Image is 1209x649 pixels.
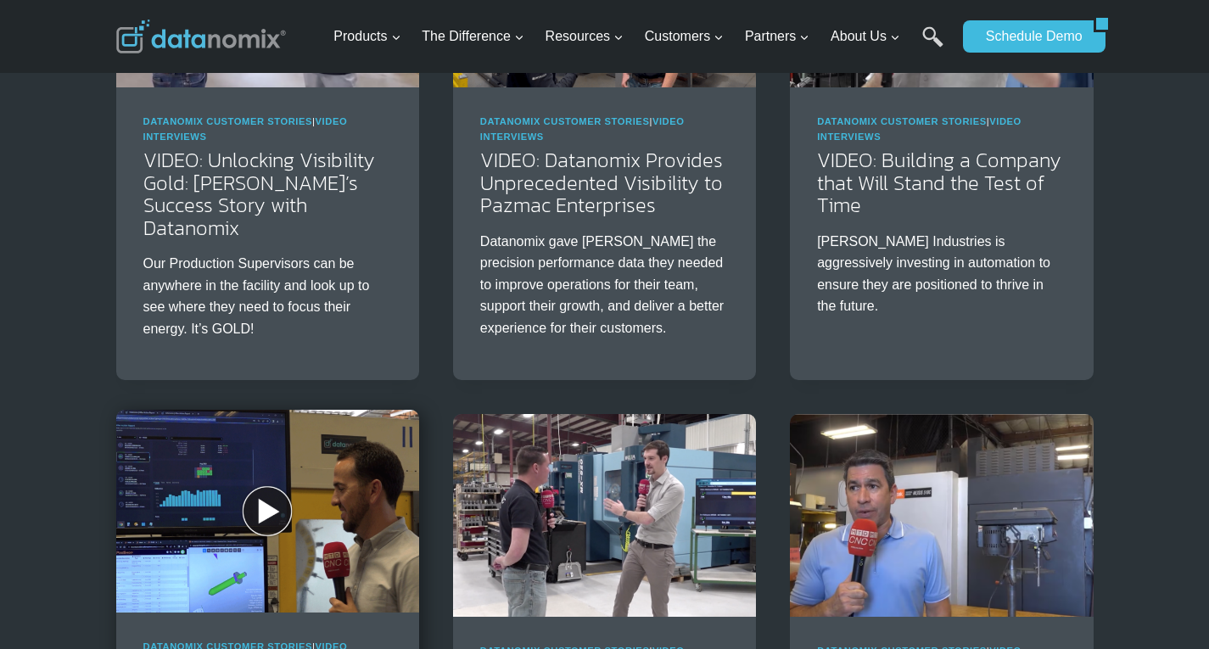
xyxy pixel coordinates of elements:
a: VIDEO: Datanomix Provides Unprecedented Visibility to Pazmac Enterprises [480,145,723,220]
img: Datanomix [116,20,286,53]
a: Datanomix Customer Stories [817,116,987,126]
a: Schedule Demo [963,20,1094,53]
a: Video Interviews [143,116,348,142]
img: VIDEO: Finding the Best Machine Monitoring Solution [453,414,756,616]
a: Video Interviews [480,116,685,142]
span: Products [333,25,400,48]
nav: Primary Navigation [327,9,954,64]
span: About Us [831,25,900,48]
span: Partners [745,25,809,48]
a: Video Interviews [817,116,1021,142]
a: Datanomix Customer Stories [480,116,650,126]
p: [PERSON_NAME] Industries is aggressively investing in automation to ensure they are positioned to... [817,231,1066,317]
a: VIDEO: Building a Company that Will Stand the Test of Time [817,145,1061,220]
span: Customers [645,25,724,48]
p: Datanomix gave [PERSON_NAME] the precision performance data they needed to improve operations for... [480,231,729,339]
iframe: Popup CTA [8,301,271,641]
a: VIDEO: Unlocking Visibility Gold: [PERSON_NAME]’s Success Story with Datanomix [143,145,375,242]
a: Datanomix Customer Stories [143,116,313,126]
p: Our Production Supervisors can be anywhere in the facility and look up to see where they need to ... [143,253,392,339]
span: | [143,116,348,142]
span: The Difference [422,25,524,48]
a: Search [922,26,943,64]
img: Ricaurte Precision [790,414,1093,616]
span: | [817,116,1021,142]
span: Resources [546,25,624,48]
span: | [480,116,685,142]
